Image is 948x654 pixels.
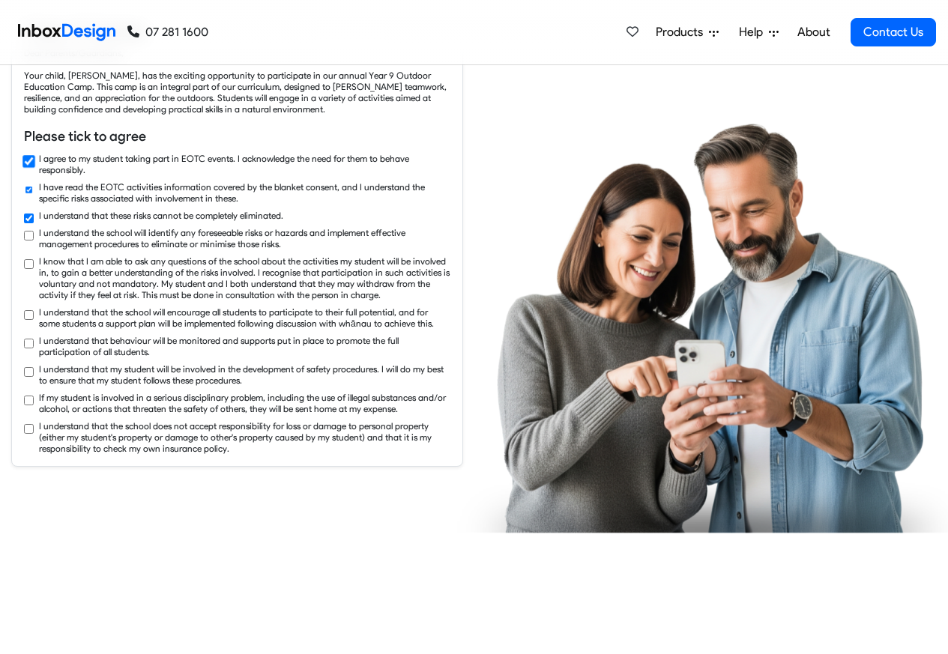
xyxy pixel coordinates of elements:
[650,17,725,47] a: Products
[39,420,450,454] label: I understand that the school does not accept responsibility for loss or damage to personal proper...
[739,23,769,41] span: Help
[127,23,208,41] a: 07 281 1600
[39,227,450,249] label: I understand the school will identify any foreseeable risks or hazards and implement effective ma...
[24,47,450,115] div: Dear Parents/Guardians, Your child, [PERSON_NAME], has the exciting opportunity to participate in...
[39,153,450,175] label: I agree to my student taking part in EOTC events. I acknowledge the need for them to behave respo...
[39,306,450,329] label: I understand that the school will encourage all students to participate to their full potential, ...
[656,23,709,41] span: Products
[39,363,450,386] label: I understand that my student will be involved in the development of safety procedures. I will do ...
[733,17,785,47] a: Help
[793,17,834,47] a: About
[39,392,450,414] label: If my student is involved in a serious disciplinary problem, including the use of illegal substan...
[39,181,450,204] label: I have read the EOTC activities information covered by the blanket consent, and I understand the ...
[851,18,936,46] a: Contact Us
[39,255,450,300] label: I know that I am able to ask any questions of the school about the activities my student will be ...
[39,335,450,357] label: I understand that behaviour will be monitored and supports put in place to promote the full parti...
[39,210,283,221] label: I understand that these risks cannot be completely eliminated.
[24,127,450,146] h6: Please tick to agree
